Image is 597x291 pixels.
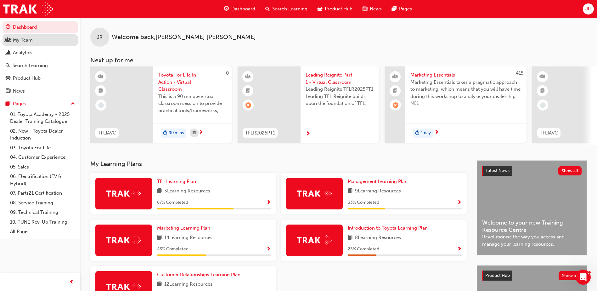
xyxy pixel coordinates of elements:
button: Show Progress [266,245,271,253]
a: 08. Service Training [8,198,78,208]
span: Toyota For Life In Action - Virtual Classroom [158,71,227,93]
span: pages-icon [6,101,10,107]
span: Marketing Essentials takes a pragmatic approach to marketing, which means that you will have time... [410,79,521,100]
span: learningRecordVerb_ABSENT-icon [393,102,398,108]
span: JR [97,34,103,41]
div: Search Learning [13,62,48,69]
a: Trak [3,2,53,16]
iframe: Intercom live chat [576,270,591,285]
span: duration-icon [163,129,167,137]
a: news-iconNews [358,3,387,15]
span: book-icon [157,281,162,288]
button: Pages [3,98,78,110]
span: 90 mins [169,129,184,137]
span: 0 [226,70,229,76]
span: news-icon [6,88,10,94]
span: next-icon [199,130,203,135]
span: Customer Relationships Learning Plan [157,272,240,277]
span: 3 Learning Resources [164,187,210,195]
span: car-icon [318,5,322,13]
span: Show Progress [457,200,462,206]
button: DashboardMy TeamAnalyticsSearch LearningProduct HubNews [3,20,78,98]
span: booktick-icon [246,87,250,95]
a: TFL Learning Plan [157,178,199,185]
span: 67 % Completed [157,199,188,206]
a: 06. Electrification (EV & Hybrid) [8,172,78,188]
span: 12 Learning Resources [164,281,212,288]
span: JR [585,5,591,13]
span: Dashboard [231,5,255,13]
a: 04. Customer Experience [8,152,78,162]
button: Show all [558,166,582,175]
button: Show Progress [266,199,271,207]
a: Marketing Learning Plan [157,225,213,232]
span: 1 day [421,129,431,137]
span: Revolutionise the way you access and manage your learning resources. [482,233,582,248]
span: Leading Reignite TFLR2025PT1 Leading TFL Reignite builds upon the foundation of TFL Reignite, rea... [306,86,374,107]
span: book-icon [157,234,162,242]
span: learningResourceType_INSTRUCTOR_LED-icon [99,73,103,81]
a: Product Hub [3,72,78,84]
button: JR [583,3,594,14]
a: Latest NewsShow all [482,166,582,176]
a: pages-iconPages [387,3,417,15]
span: 25 % Completed [348,246,379,253]
span: TFL Learning Plan [157,179,196,184]
span: people-icon [6,37,10,43]
span: Pages [399,5,412,13]
span: 8 Learning Resources [355,234,401,242]
span: TFLIAVC [540,129,558,137]
span: pages-icon [392,5,397,13]
span: prev-icon [69,278,74,286]
span: chart-icon [6,50,10,56]
a: Dashboard [3,21,78,33]
span: Latest News [486,168,510,173]
a: 03. Toyota For Life [8,143,78,153]
span: Product Hub [325,5,352,13]
span: book-icon [157,187,162,195]
a: 415Marketing EssentialsMarketing Essentials takes a pragmatic approach to marketing, which means ... [385,66,527,143]
span: booktick-icon [99,87,103,95]
span: car-icon [6,76,10,81]
h3: Next up for me [80,57,597,64]
a: Analytics [3,47,78,59]
span: 43 % Completed [157,246,189,253]
a: Product HubShow all [482,271,582,281]
span: learningRecordVerb_NONE-icon [540,102,546,108]
span: learningResourceType_INSTRUCTOR_LED-icon [246,73,250,81]
span: Welcome back , [PERSON_NAME] [PERSON_NAME] [112,34,256,41]
img: Trak [106,189,141,198]
a: car-iconProduct Hub [313,3,358,15]
button: Show Progress [457,199,462,207]
span: This is a 90 minute virtual classroom session to provide practical tools/frameworks, behaviours a... [158,93,227,114]
a: 02. New - Toyota Dealer Induction [8,126,78,143]
a: 09. Technical Training [8,208,78,217]
span: next-icon [434,130,439,135]
img: Trak [106,235,141,245]
span: next-icon [306,131,310,137]
span: Welcome to your new Training Resource Centre [482,219,582,233]
a: 05. Sales [8,162,78,172]
span: book-icon [348,234,352,242]
span: Search Learning [272,5,307,13]
span: booktick-icon [540,87,545,95]
span: Show Progress [266,200,271,206]
a: Management Learning Plan [348,178,410,185]
div: My Team [13,37,33,44]
h3: My Learning Plans [90,160,467,168]
span: guage-icon [224,5,229,13]
span: TFLR2025PT1 [245,129,275,137]
span: news-icon [363,5,367,13]
span: Show Progress [266,247,271,252]
span: 415 [516,70,523,76]
span: people-icon [393,73,397,81]
span: Management Learning Plan [348,179,408,184]
button: Show all [559,271,582,280]
div: Pages [13,100,26,107]
span: Show Progress [457,247,462,252]
a: 10. TUNE Rev-Up Training [8,217,78,227]
span: search-icon [265,5,270,13]
span: Introduction to Toyota Learning Plan [348,225,428,231]
span: ME1 [410,100,521,107]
